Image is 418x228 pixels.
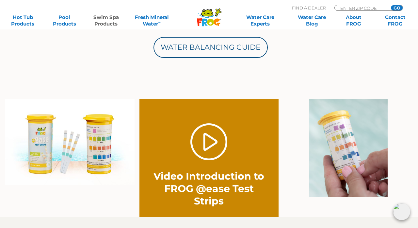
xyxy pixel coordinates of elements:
img: @easeTESTstrips [309,99,388,197]
img: TestStripPoolside [5,99,135,185]
input: Zip Code Form [340,5,384,11]
h2: Video Introduction to FROG @ease Test Strips [153,170,265,207]
input: GO [391,5,403,10]
a: ContactFROG [379,14,411,27]
a: Swim SpaProducts [90,14,122,27]
a: Hot TubProducts [7,14,39,27]
a: Water CareExperts [234,14,286,27]
p: Find A Dealer [292,5,326,11]
img: openIcon [393,203,410,220]
a: Play Video [190,123,227,160]
a: Water CareBlog [296,14,328,27]
a: Fresh MineralWater∞ [132,14,172,27]
a: AboutFROG [337,14,370,27]
sup: ∞ [158,20,161,25]
a: PoolProducts [48,14,81,27]
a: Water Balancing Guide [153,37,268,58]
